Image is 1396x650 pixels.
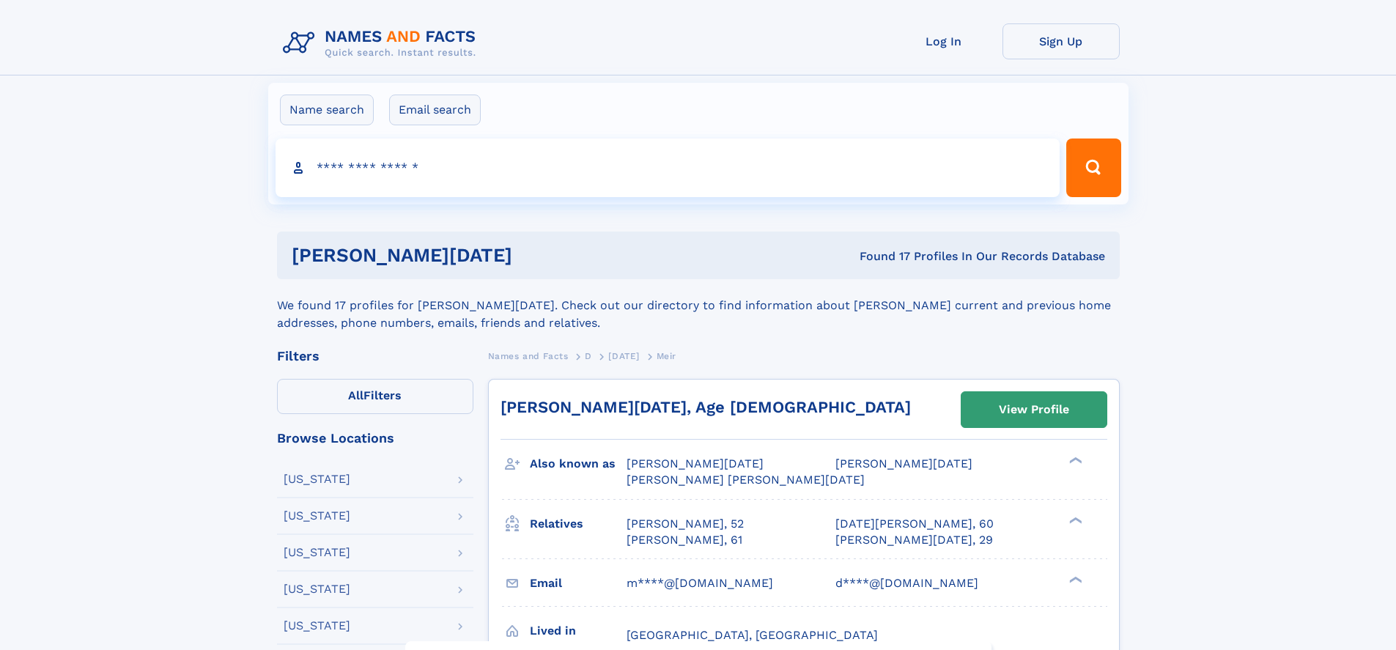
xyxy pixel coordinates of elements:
[284,547,350,558] div: [US_STATE]
[835,516,994,532] a: [DATE][PERSON_NAME], 60
[277,432,473,445] div: Browse Locations
[1066,456,1083,465] div: ❯
[627,532,742,548] a: [PERSON_NAME], 61
[999,393,1069,426] div: View Profile
[885,23,1002,59] a: Log In
[835,457,972,470] span: [PERSON_NAME][DATE]
[627,516,744,532] a: [PERSON_NAME], 52
[1066,515,1083,525] div: ❯
[585,347,592,365] a: D
[530,618,627,643] h3: Lived in
[657,351,676,361] span: Meir
[530,451,627,476] h3: Also known as
[389,95,481,125] label: Email search
[585,351,592,361] span: D
[284,473,350,485] div: [US_STATE]
[686,248,1105,265] div: Found 17 Profiles In Our Records Database
[348,388,363,402] span: All
[276,139,1060,197] input: search input
[627,628,878,642] span: [GEOGRAPHIC_DATA], [GEOGRAPHIC_DATA]
[277,350,473,363] div: Filters
[488,347,569,365] a: Names and Facts
[1066,139,1120,197] button: Search Button
[284,583,350,595] div: [US_STATE]
[277,23,488,63] img: Logo Names and Facts
[608,347,640,365] a: [DATE]
[627,457,764,470] span: [PERSON_NAME][DATE]
[608,351,640,361] span: [DATE]
[961,392,1107,427] a: View Profile
[530,571,627,596] h3: Email
[284,620,350,632] div: [US_STATE]
[530,511,627,536] h3: Relatives
[277,379,473,414] label: Filters
[501,398,911,416] a: [PERSON_NAME][DATE], Age [DEMOGRAPHIC_DATA]
[627,473,865,487] span: [PERSON_NAME] [PERSON_NAME][DATE]
[1066,575,1083,584] div: ❯
[1002,23,1120,59] a: Sign Up
[277,279,1120,332] div: We found 17 profiles for [PERSON_NAME][DATE]. Check out our directory to find information about [...
[835,532,993,548] a: [PERSON_NAME][DATE], 29
[280,95,374,125] label: Name search
[284,510,350,522] div: [US_STATE]
[292,246,686,265] h1: [PERSON_NAME][DATE]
